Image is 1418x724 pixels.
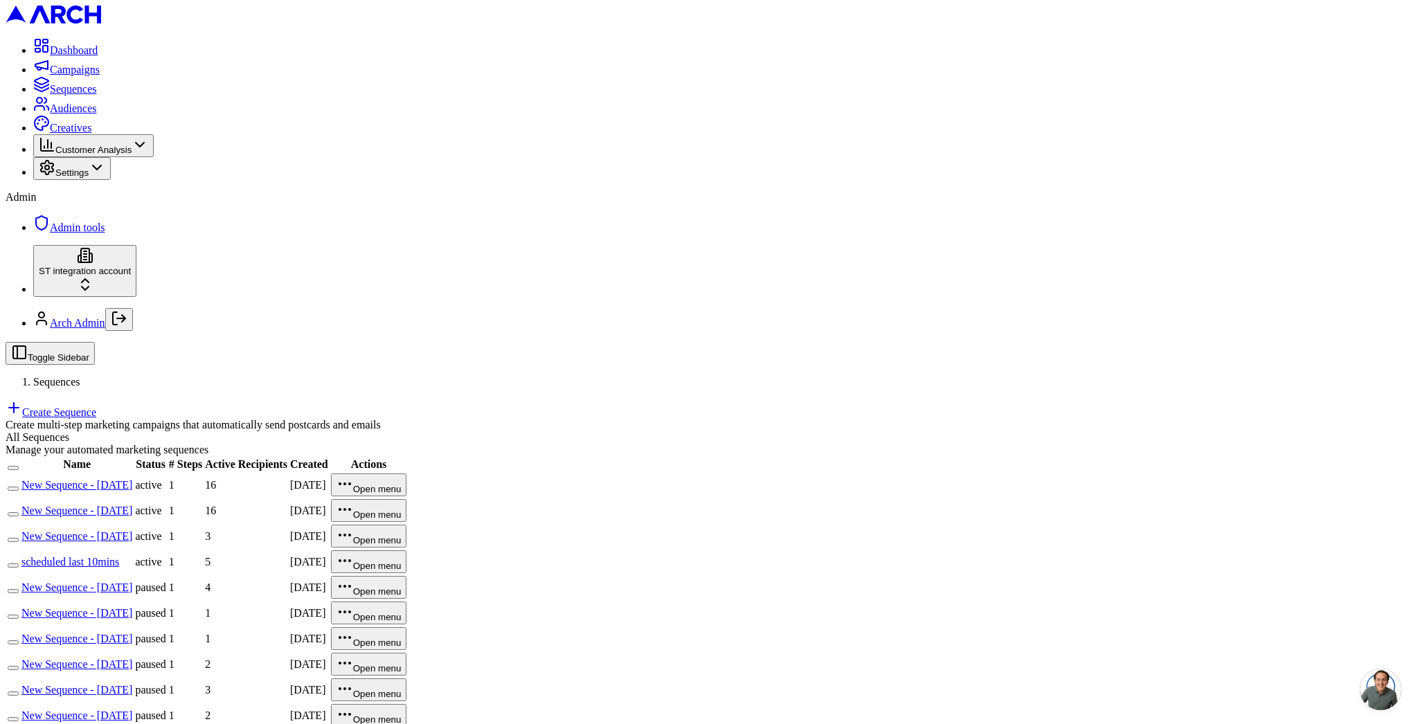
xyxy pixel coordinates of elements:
a: Arch Admin [50,317,105,329]
td: 3 [204,678,288,702]
button: Open menu [331,678,407,701]
td: 1 [204,601,288,625]
div: active [135,530,165,543]
td: 1 [168,652,203,676]
button: Open menu [331,576,407,599]
td: 5 [204,550,288,574]
div: active [135,556,165,568]
td: 16 [204,498,288,523]
td: [DATE] [289,473,329,497]
a: New Sequence - [DATE] [21,505,132,516]
a: New Sequence - [DATE] [21,633,132,644]
td: [DATE] [289,550,329,574]
td: 1 [168,473,203,497]
td: [DATE] [289,678,329,702]
a: Dashboard [33,44,98,56]
button: Log out [105,308,133,331]
span: Admin tools [50,221,105,233]
a: New Sequence - [DATE] [21,581,132,593]
span: Sequences [50,83,97,95]
span: Settings [55,168,89,178]
div: Create multi-step marketing campaigns that automatically send postcards and emails [6,419,1412,431]
div: active [135,505,165,517]
td: 1 [168,601,203,625]
td: 1 [168,678,203,702]
span: Creatives [50,122,91,134]
td: 1 [168,626,203,651]
a: Audiences [33,102,97,114]
span: Open menu [353,637,402,648]
button: Open menu [331,499,407,522]
div: active [135,479,165,491]
td: 1 [204,626,288,651]
td: 3 [204,524,288,548]
td: [DATE] [289,652,329,676]
span: ST integration account [39,266,131,276]
td: [DATE] [289,524,329,548]
span: Open menu [353,535,402,545]
span: Campaigns [50,64,100,75]
a: scheduled last 10mins [21,556,119,568]
button: Open menu [331,473,407,496]
a: New Sequence - [DATE] [21,607,132,619]
span: Open menu [353,484,402,494]
a: Creatives [33,122,91,134]
a: New Sequence - [DATE] [21,709,132,721]
div: paused [135,581,165,594]
span: Open menu [353,663,402,673]
button: Open menu [331,550,407,573]
a: Sequences [33,83,97,95]
th: Status [134,458,166,471]
div: paused [135,658,165,671]
a: New Sequence - [DATE] [21,658,132,670]
th: Name [21,458,133,471]
th: Actions [330,458,408,471]
button: Customer Analysis [33,134,154,157]
span: Open menu [353,612,402,622]
td: 1 [168,550,203,574]
th: # Steps [168,458,203,471]
button: Open menu [331,525,407,547]
button: ST integration account [33,245,136,297]
a: Campaigns [33,64,100,75]
td: [DATE] [289,601,329,625]
span: Sequences [33,376,80,388]
td: 16 [204,473,288,497]
td: 4 [204,575,288,599]
button: Toggle Sidebar [6,342,95,365]
span: Audiences [50,102,97,114]
div: paused [135,684,165,696]
span: Open menu [353,509,402,520]
a: Create Sequence [6,406,96,418]
div: paused [135,633,165,645]
nav: breadcrumb [6,376,1412,388]
td: 1 [168,498,203,523]
button: Open menu [331,627,407,650]
span: Dashboard [50,44,98,56]
a: New Sequence - [DATE] [21,684,132,696]
div: paused [135,607,165,619]
button: Open menu [331,653,407,676]
span: Open menu [353,689,402,699]
button: Open menu [331,601,407,624]
td: [DATE] [289,498,329,523]
div: Manage your automated marketing sequences [6,444,1412,456]
a: New Sequence - [DATE] [21,530,132,542]
div: All Sequences [6,431,1412,444]
div: paused [135,709,165,722]
span: Toggle Sidebar [28,352,89,363]
a: Admin tools [33,221,105,233]
span: Customer Analysis [55,145,132,155]
a: Open chat [1360,669,1401,710]
span: Open menu [353,561,402,571]
span: Open menu [353,586,402,597]
td: [DATE] [289,575,329,599]
div: Admin [6,191,1412,203]
th: Created [289,458,329,471]
td: [DATE] [289,626,329,651]
th: Active Recipients [204,458,288,471]
button: Settings [33,157,111,180]
td: 2 [204,652,288,676]
td: 1 [168,575,203,599]
td: 1 [168,524,203,548]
